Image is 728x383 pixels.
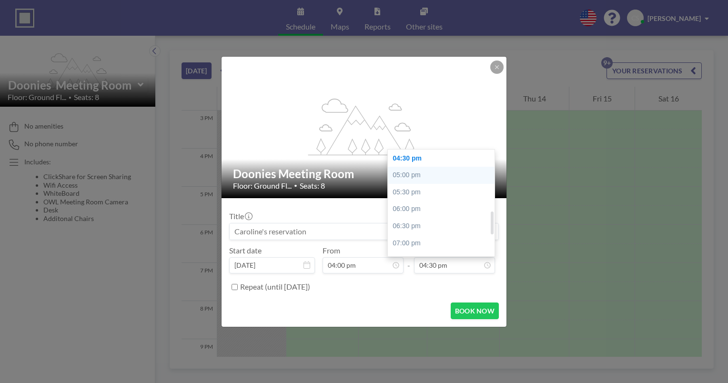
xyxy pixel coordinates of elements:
[300,181,325,191] span: Seats: 8
[388,235,499,252] div: 07:00 pm
[230,223,498,240] input: Caroline's reservation
[388,167,499,184] div: 05:00 pm
[388,201,499,218] div: 06:00 pm
[229,212,252,221] label: Title
[308,98,421,155] g: flex-grow: 1.2;
[233,181,292,191] span: Floor: Ground Fl...
[451,302,499,319] button: BOOK NOW
[388,252,499,269] div: 07:30 pm
[388,218,499,235] div: 06:30 pm
[229,246,262,255] label: Start date
[407,249,410,270] span: -
[388,150,499,167] div: 04:30 pm
[240,282,310,292] label: Repeat (until [DATE])
[294,182,297,189] span: •
[388,184,499,201] div: 05:30 pm
[233,167,496,181] h2: Doonies Meeting Room
[323,246,340,255] label: From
